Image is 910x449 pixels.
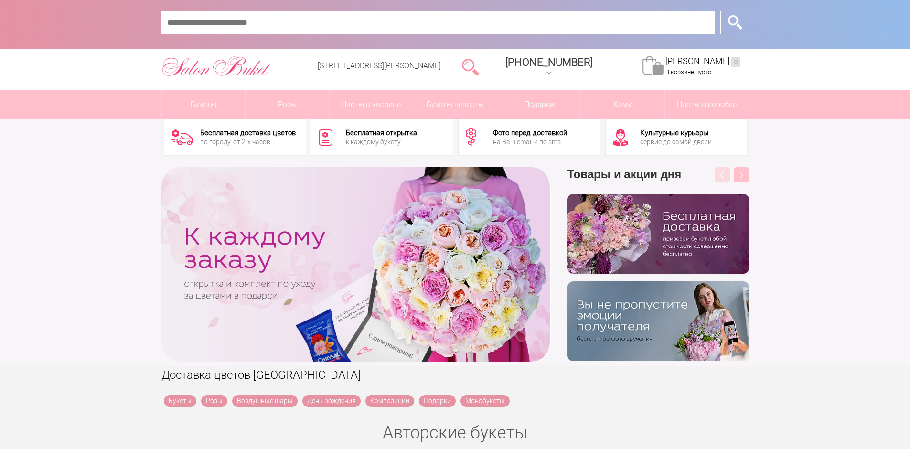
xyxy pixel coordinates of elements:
h1: Доставка цветов [GEOGRAPHIC_DATA] [161,366,749,384]
div: Фото перед доставкой [493,129,567,137]
span: В корзине пусто [665,68,711,75]
a: Букеты невесты [413,90,497,119]
a: Цветы в корзине [330,90,413,119]
span: Кому [581,90,664,119]
img: v9wy31nijnvkfycrkduev4dhgt9psb7e.png.webp [567,281,749,361]
a: Воздушные шары [232,395,298,407]
div: Бесплатная доставка цветов [200,129,296,137]
div: Бесплатная открытка [346,129,417,137]
a: [PERSON_NAME] [665,56,740,67]
div: на Ваш email и по sms [493,139,567,145]
a: Авторские букеты [383,423,527,443]
div: к каждому букету [346,139,417,145]
a: Букеты [164,395,196,407]
div: Культурные курьеры [640,129,712,137]
button: Next [734,167,749,182]
img: Цветы Нижний Новгород [161,54,271,79]
a: [PHONE_NUMBER] [500,53,599,80]
a: Монобукеты [460,395,510,407]
a: Подарки [497,90,581,119]
span: [PHONE_NUMBER] [505,56,593,68]
div: по городу, от 2-х часов [200,139,296,145]
img: hpaj04joss48rwypv6hbykmvk1dj7zyr.png.webp [567,194,749,274]
a: Розы [201,395,227,407]
a: Розы [246,90,329,119]
a: Композиции [365,395,414,407]
a: Цветы в коробке [665,90,749,119]
a: Букеты [162,90,246,119]
div: сервис до самой двери [640,139,712,145]
a: Подарки [419,395,456,407]
h3: Товары и акции дня [567,167,749,194]
a: [STREET_ADDRESS][PERSON_NAME] [318,61,441,70]
ins: 0 [731,57,740,67]
a: День рождения [302,395,361,407]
